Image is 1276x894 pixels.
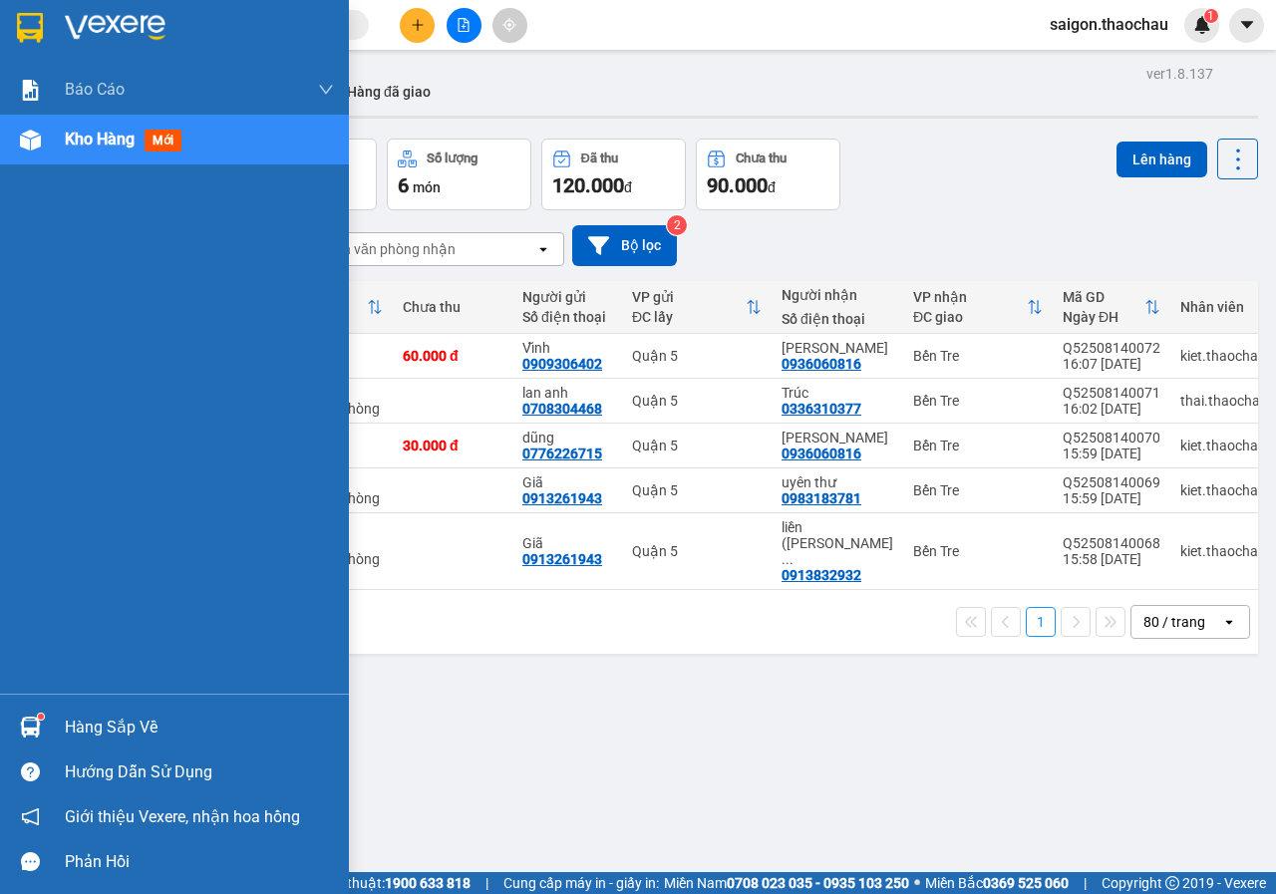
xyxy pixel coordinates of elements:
[1221,614,1237,630] svg: open
[782,519,893,567] div: liền (huỳnh mai )
[398,173,409,197] span: 6
[287,872,471,894] span: Hỗ trợ kỹ thuật:
[782,340,893,356] div: Phương Anh
[1063,490,1160,506] div: 15:59 [DATE]
[1084,872,1087,894] span: |
[1207,9,1214,23] span: 1
[522,340,612,356] div: Vĩnh
[622,281,772,334] th: Toggle SortBy
[403,438,502,453] div: 30.000 đ
[782,401,861,417] div: 0336310377
[522,401,602,417] div: 0708304468
[522,385,612,401] div: lan anh
[1180,438,1268,453] div: kiet.thaochau
[632,482,762,498] div: Quận 5
[1063,430,1160,446] div: Q52508140070
[1034,12,1184,37] span: saigon.thaochau
[522,490,602,506] div: 0913261943
[782,311,893,327] div: Số điện thoại
[1063,551,1160,567] div: 15:58 [DATE]
[65,804,300,829] span: Giới thiệu Vexere, nhận hoa hồng
[318,82,334,98] span: down
[21,807,40,826] span: notification
[535,241,551,257] svg: open
[1165,876,1179,890] span: copyright
[17,13,43,43] img: logo-vxr
[632,289,746,305] div: VP gửi
[522,474,612,490] div: Giã
[145,130,181,151] span: mới
[913,289,1027,305] div: VP nhận
[413,179,441,195] span: món
[632,393,762,409] div: Quận 5
[782,287,893,303] div: Người nhận
[1063,446,1160,461] div: 15:59 [DATE]
[782,446,861,461] div: 0936060816
[65,757,334,787] div: Hướng dẫn sử dụng
[1063,385,1160,401] div: Q52508140071
[1063,401,1160,417] div: 16:02 [DATE]
[38,714,44,720] sup: 1
[1063,309,1144,325] div: Ngày ĐH
[782,385,893,401] div: Trúc
[65,713,334,743] div: Hàng sắp về
[632,438,762,453] div: Quận 5
[20,80,41,101] img: solution-icon
[522,535,612,551] div: Giã
[492,8,527,43] button: aim
[427,151,478,165] div: Số lượng
[485,872,488,894] span: |
[913,482,1043,498] div: Bến Tre
[913,438,1043,453] div: Bến Tre
[400,8,435,43] button: plus
[782,356,861,372] div: 0936060816
[331,68,447,116] button: Hàng đã giao
[782,567,861,583] div: 0913832932
[572,225,677,266] button: Bộ lọc
[411,18,425,32] span: plus
[20,717,41,738] img: warehouse-icon
[65,77,125,102] span: Báo cáo
[696,139,840,210] button: Chưa thu90.000đ
[664,872,909,894] span: Miền Nam
[1180,543,1268,559] div: kiet.thaochau
[387,139,531,210] button: Số lượng6món
[667,215,687,235] sup: 2
[1229,8,1264,43] button: caret-down
[403,348,502,364] div: 60.000 đ
[502,18,516,32] span: aim
[1026,607,1056,637] button: 1
[707,173,768,197] span: 90.000
[736,151,787,165] div: Chưa thu
[913,309,1027,325] div: ĐC giao
[318,239,456,259] div: Chọn văn phòng nhận
[983,875,1069,891] strong: 0369 525 060
[1193,16,1211,34] img: icon-new-feature
[1143,612,1205,632] div: 80 / trang
[1063,356,1160,372] div: 16:07 [DATE]
[1180,482,1268,498] div: kiet.thaochau
[503,872,659,894] span: Cung cấp máy in - giấy in:
[65,130,135,149] span: Kho hàng
[1180,299,1268,315] div: Nhân viên
[522,309,612,325] div: Số điện thoại
[21,762,40,781] span: question-circle
[782,430,893,446] div: Phương Anh
[1063,474,1160,490] div: Q52508140069
[632,543,762,559] div: Quận 5
[522,446,602,461] div: 0776226715
[403,299,502,315] div: Chưa thu
[925,872,1069,894] span: Miền Bắc
[782,474,893,490] div: uyên thư
[913,348,1043,364] div: Bến Tre
[914,879,920,887] span: ⚪️
[624,179,632,195] span: đ
[522,289,612,305] div: Người gửi
[385,875,471,891] strong: 1900 633 818
[782,551,794,567] span: ...
[581,151,618,165] div: Đã thu
[457,18,471,32] span: file-add
[1063,535,1160,551] div: Q52508140068
[782,490,861,506] div: 0983183781
[522,356,602,372] div: 0909306402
